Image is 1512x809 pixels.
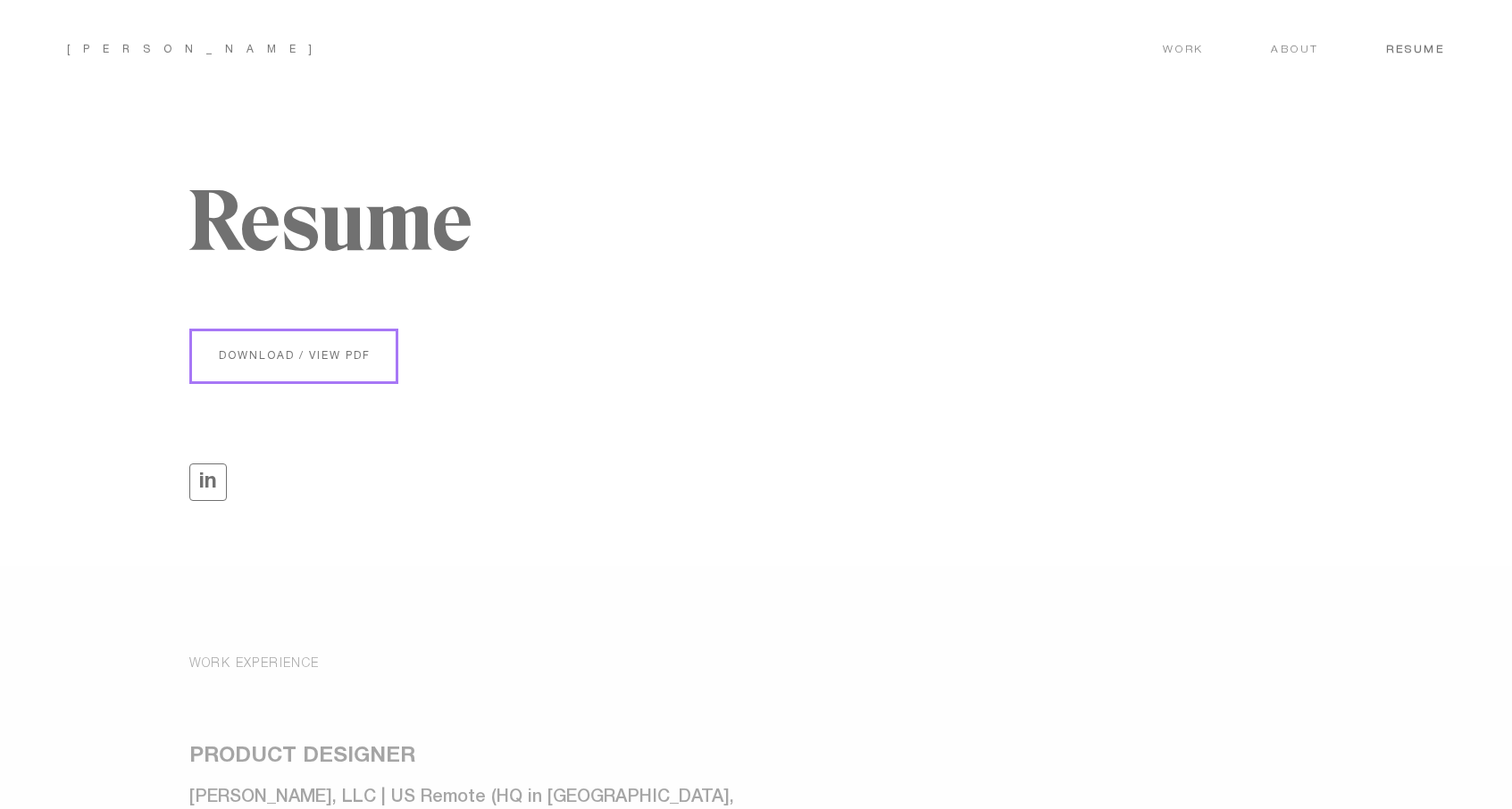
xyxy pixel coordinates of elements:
[67,45,325,55] a: [PERSON_NAME]
[188,170,472,272] span: Resume
[1238,40,1353,56] a: About
[1386,45,1445,60] span: Resume
[189,746,415,766] span: PRODUCT DESIGNER
[1271,45,1319,60] span: About
[1163,40,1238,56] a: Work
[190,464,228,500] a: in
[189,658,320,670] span: WORK EXPERIENCE
[192,331,397,381] a: DOWNLOAD / VIEW PDF
[1163,45,1204,60] span: Work
[1353,40,1445,56] a: Resume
